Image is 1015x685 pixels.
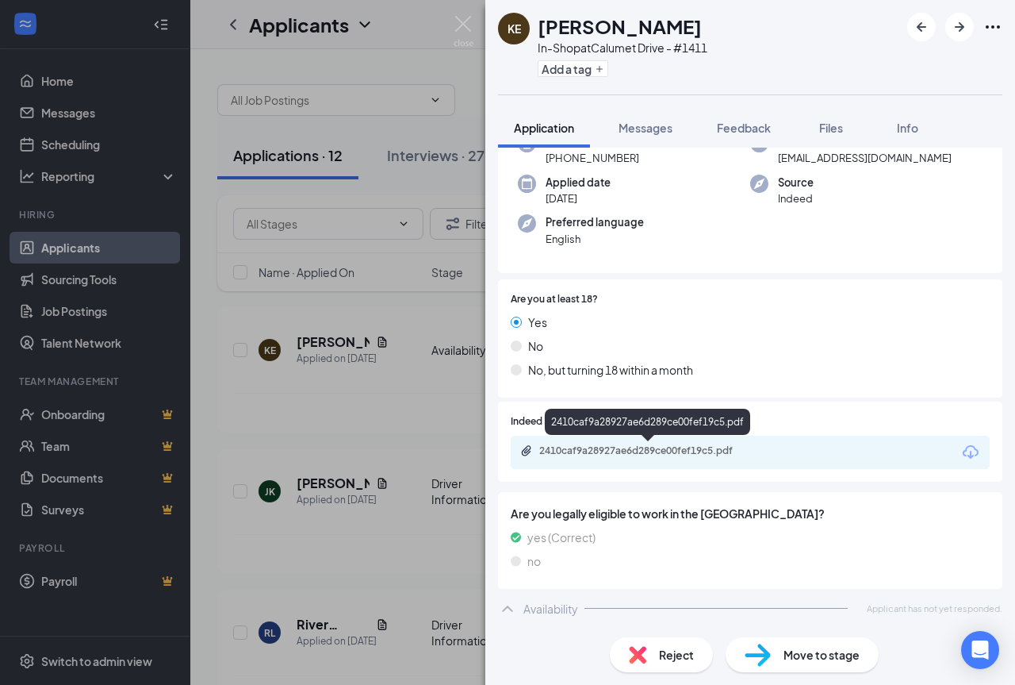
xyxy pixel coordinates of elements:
svg: Paperclip [520,444,533,457]
span: no [527,552,541,570]
div: KE [507,21,521,37]
span: Info [897,121,918,135]
span: [EMAIL_ADDRESS][DOMAIN_NAME] [778,150,952,166]
span: Applicant has not yet responded. [867,602,1002,615]
div: Availability [523,601,578,617]
svg: ChevronUp [498,599,517,618]
span: Messages [619,121,672,135]
span: Yes [528,314,547,331]
a: Paperclip2410caf9a28927ae6d289ce00fef19c5.pdf [520,444,777,460]
span: Application [514,121,574,135]
button: ArrowLeftNew [907,13,936,41]
span: Preferred language [546,214,644,230]
svg: ArrowLeftNew [912,17,931,37]
span: Applied date [546,175,611,190]
div: 2410caf9a28927ae6d289ce00fef19c5.pdf [545,409,750,435]
span: Reject [659,646,694,664]
svg: ArrowRight [950,17,969,37]
span: Files [819,121,843,135]
span: English [546,231,644,247]
button: PlusAdd a tag [538,60,608,77]
span: Feedback [717,121,771,135]
button: ArrowRight [945,13,974,41]
span: Are you at least 18? [511,292,598,307]
div: 2410caf9a28927ae6d289ce00fef19c5.pdf [539,444,761,457]
span: No, but turning 18 within a month [528,361,693,379]
svg: Plus [595,64,604,74]
div: Open Intercom Messenger [961,631,999,669]
span: Move to stage [783,646,860,664]
span: Indeed [778,190,814,206]
svg: Download [961,443,980,462]
svg: Ellipses [983,17,1002,37]
h1: [PERSON_NAME] [538,13,702,40]
span: yes (Correct) [527,529,596,546]
span: [DATE] [546,190,611,206]
span: Are you legally eligible to work in the [GEOGRAPHIC_DATA]? [511,505,990,522]
span: Indeed Resume [511,414,580,429]
span: Source [778,175,814,190]
div: In-Shop at Calumet Drive - #1411 [538,40,707,56]
span: [PHONE_NUMBER] [546,150,639,166]
span: No [528,337,543,355]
